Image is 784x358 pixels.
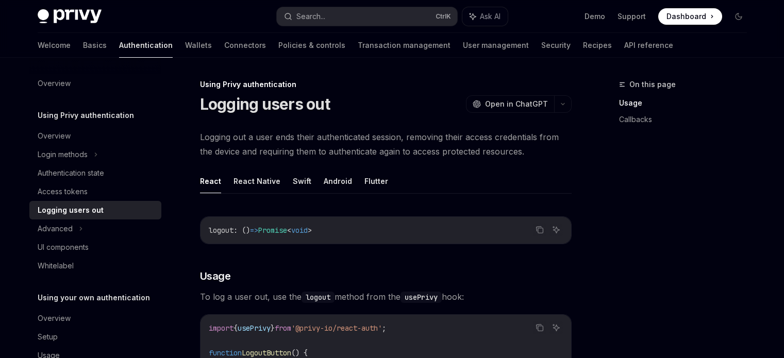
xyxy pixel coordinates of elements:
a: User management [463,33,529,58]
a: Authentication [119,33,173,58]
a: UI components [29,238,161,257]
button: Android [324,169,352,193]
h5: Using Privy authentication [38,109,134,122]
span: } [271,323,275,333]
div: Login methods [38,148,88,161]
a: Authentication state [29,164,161,182]
button: Open in ChatGPT [466,95,554,113]
a: Logging users out [29,201,161,219]
a: Overview [29,74,161,93]
span: Dashboard [666,11,706,22]
a: Policies & controls [278,33,345,58]
div: Logging users out [38,204,104,216]
span: Ask AI [480,11,501,22]
a: Overview [29,127,161,145]
span: void [291,226,308,235]
button: Copy the contents from the code block [533,321,546,334]
a: Support [618,11,646,22]
img: dark logo [38,9,102,24]
div: Overview [38,77,71,90]
code: usePrivy [401,292,442,303]
div: Setup [38,331,58,343]
button: Flutter [364,169,388,193]
span: { [233,323,238,333]
button: Search...CtrlK [277,7,457,26]
span: LogoutButton [242,348,291,357]
a: Overview [29,309,161,328]
span: () { [291,348,308,357]
button: Ask AI [549,321,563,334]
div: Whitelabel [38,260,74,272]
div: Authentication state [38,167,104,179]
a: Usage [619,95,755,111]
a: Recipes [583,33,612,58]
a: Welcome [38,33,71,58]
a: Whitelabel [29,257,161,275]
a: Basics [83,33,107,58]
div: Overview [38,312,71,325]
span: ; [382,323,386,333]
span: logout [209,226,233,235]
button: React [200,169,221,193]
span: > [308,226,312,235]
span: usePrivy [238,323,271,333]
code: logout [302,292,335,303]
span: To log a user out, use the method from the hook: [200,289,572,304]
span: from [275,323,291,333]
a: Dashboard [658,8,722,25]
div: UI components [38,241,89,253]
span: function [209,348,242,357]
h5: Using your own authentication [38,292,150,304]
h1: Logging users out [200,95,330,113]
a: Wallets [185,33,212,58]
button: Ask AI [549,223,563,236]
a: Connectors [224,33,266,58]
button: React Native [233,169,280,193]
button: Toggle dark mode [730,8,747,25]
span: Logging out a user ends their authenticated session, removing their access credentials from the d... [200,130,572,159]
div: Using Privy authentication [200,79,572,90]
span: Open in ChatGPT [485,99,548,109]
span: import [209,323,233,333]
span: Ctrl K [436,12,451,21]
span: Usage [200,269,231,283]
a: Setup [29,328,161,346]
div: Search... [296,10,325,23]
span: => [250,226,258,235]
a: Transaction management [358,33,451,58]
div: Advanced [38,223,73,235]
button: Ask AI [462,7,508,26]
span: < [287,226,291,235]
a: Security [541,33,571,58]
div: Access tokens [38,185,88,198]
span: : () [233,226,250,235]
button: Swift [293,169,311,193]
a: Demo [585,11,605,22]
a: Callbacks [619,111,755,128]
span: '@privy-io/react-auth' [291,323,382,333]
span: On this page [629,78,676,91]
a: Access tokens [29,182,161,201]
span: Promise [258,226,287,235]
button: Copy the contents from the code block [533,223,546,236]
div: Overview [38,130,71,142]
a: API reference [624,33,673,58]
